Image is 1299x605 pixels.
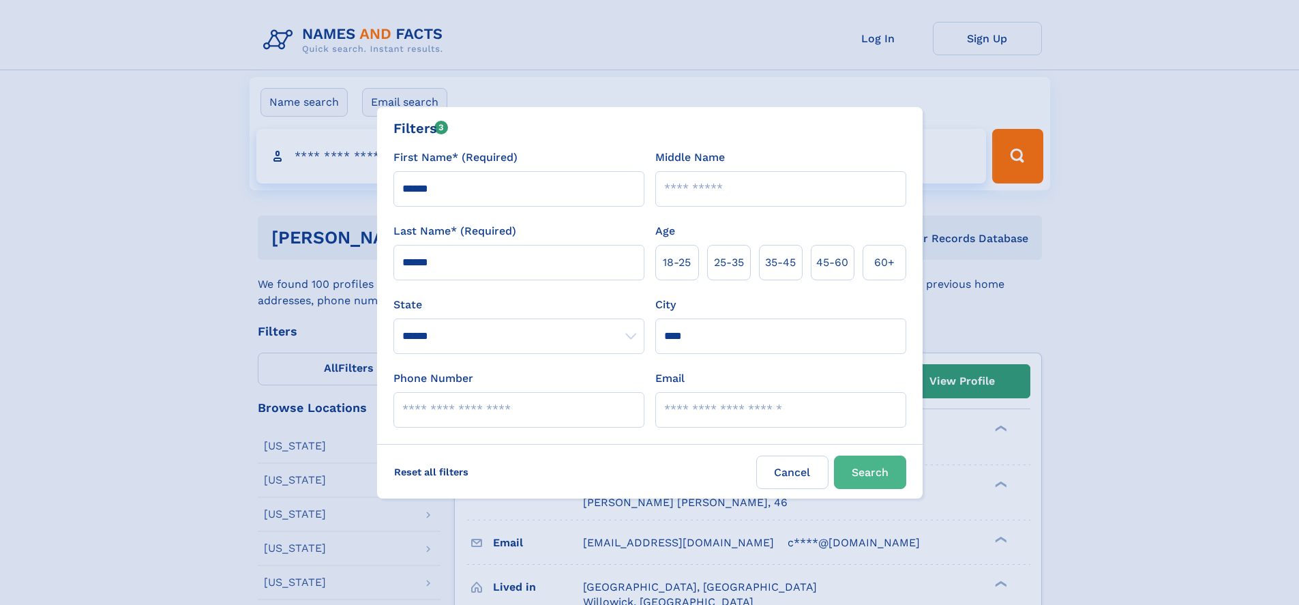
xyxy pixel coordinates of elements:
label: Last Name* (Required) [393,223,516,239]
label: City [655,297,676,313]
label: Phone Number [393,370,473,387]
label: Cancel [756,456,828,489]
div: Filters [393,118,449,138]
label: State [393,297,644,313]
span: 18‑25 [663,254,691,271]
button: Search [834,456,906,489]
span: 35‑45 [765,254,796,271]
label: First Name* (Required) [393,149,518,166]
span: 60+ [874,254,895,271]
span: 45‑60 [816,254,848,271]
span: 25‑35 [714,254,744,271]
label: Age [655,223,675,239]
label: Email [655,370,685,387]
label: Reset all filters [385,456,477,488]
label: Middle Name [655,149,725,166]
